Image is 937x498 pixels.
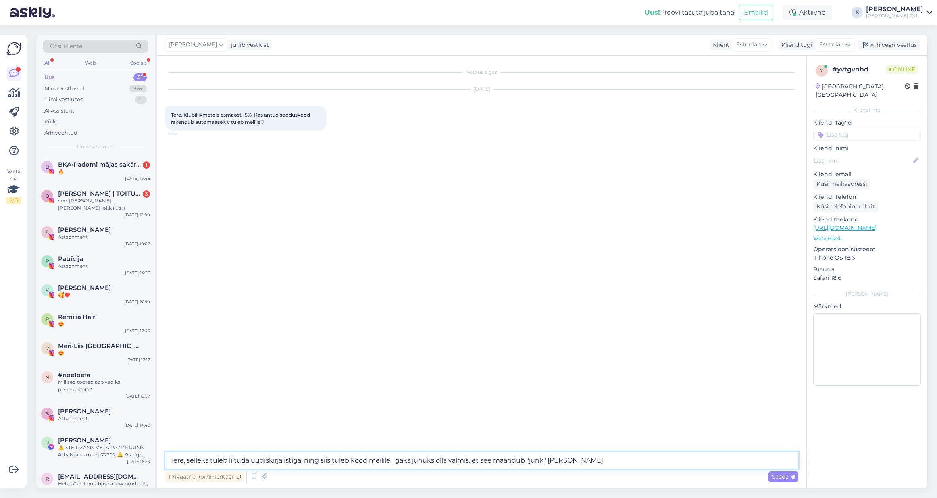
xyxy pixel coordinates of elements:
div: veel [PERSON_NAME] [PERSON_NAME] lokk ilus :) [58,197,150,212]
span: Otsi kliente [50,42,82,50]
div: Web [83,58,98,68]
div: Klienditugi [778,41,812,49]
div: [DATE] 13:46 [125,175,150,181]
div: 🥰❤️ [58,292,150,299]
p: Operatsioonisüsteem [813,245,921,254]
div: Attachment [58,233,150,241]
div: 51 [133,73,147,81]
div: Uus [44,73,55,81]
p: Klienditeekond [813,215,921,224]
span: B [46,164,49,170]
span: Estonian [736,40,761,49]
div: Küsi telefoninumbrit [813,201,878,212]
span: Tere, Klubiliikmetele esmaost -5%. Kas antud sooduskood rakendub automaaselt v tuleb meilile ? [171,112,311,125]
div: K [852,7,863,18]
span: M [45,345,50,351]
div: Socials [129,58,148,68]
div: [DATE] 14:26 [125,270,150,276]
span: 13:57 [168,131,198,137]
div: Tiimi vestlused [44,96,84,104]
p: iPhone OS 18.6 [813,254,921,262]
div: ⚠️ STEIDZAMS META PAZIŅOJUMS Atbalsta numurs: 77202 🔔 Svarīgi: Tavs konts un 𝐅𝐀𝐂𝐄𝐁𝐎𝐎𝐊 lapa [DOMAI... [58,444,150,458]
div: Hello. Can I purchase a few products, pay by mastercard and have them shipped to [GEOGRAPHIC_DATA]? [58,480,150,495]
span: DIANA | TOITUMISNŌUSTAJA | TREENER | ONLINE TUGI PROGRAMM [58,190,142,197]
span: y [820,67,823,73]
div: Attachment [58,415,150,422]
img: Askly Logo [6,41,22,56]
div: Arhiveeritud [44,129,77,137]
div: Kõik [44,118,56,126]
span: S [46,410,49,417]
div: [DATE] 14:48 [125,422,150,428]
div: Arhiveeri vestlus [858,40,920,50]
div: Minu vestlused [44,85,84,93]
p: Märkmed [813,302,921,311]
button: Emailid [739,5,773,20]
span: Solvita Anikonova [58,408,111,415]
div: Attachment [58,263,150,270]
span: D [45,193,49,199]
b: Uus! [645,8,660,16]
div: [DATE] 17:45 [125,328,150,334]
span: Saada [772,473,795,480]
span: Nitin Surve [58,437,111,444]
span: KATRI TELLER [58,284,111,292]
a: [URL][DOMAIN_NAME] [813,224,877,231]
p: Safari 18.6 [813,274,921,282]
p: Vaata edasi ... [813,235,921,242]
div: Proovi tasuta juba täna: [645,8,735,17]
div: [DATE] 8:53 [127,458,150,465]
span: A [46,229,49,235]
p: Kliendi nimi [813,144,921,152]
span: Uued vestlused [77,143,115,150]
span: Patrīcija [58,255,83,263]
p: Kliendi email [813,170,921,179]
span: Remilia Hair [58,313,95,321]
div: 3 [143,190,150,198]
div: Küsi meiliaadressi [813,179,870,190]
div: 0 [135,96,147,104]
div: [DATE] 20:10 [125,299,150,305]
div: [PERSON_NAME] [866,6,923,13]
span: R [46,316,49,322]
span: r [46,476,49,482]
div: 2 / 3 [6,197,21,204]
div: 1 [143,161,150,169]
div: Millised tooted sobivad ka pikendustele? [58,379,150,393]
div: AI Assistent [44,107,74,115]
span: Estonian [819,40,844,49]
span: BKA•Padomi mājas sakārtošanai•Ar mīlestību pret sevi un dabu [58,161,142,168]
div: [DATE] 19:57 [125,393,150,399]
span: ripleybanfield@ns.sympatico.ca [58,473,142,480]
div: [DATE] 17:17 [126,357,150,363]
input: Lisa nimi [814,156,912,165]
textarea: Tere, selleks tuleb liituda uudiskirjalistiga, ning siis tuleb kood meilile. Igaks juhuks olla va... [165,452,798,469]
div: Privaatne kommentaar [165,471,244,482]
div: Kliendi info [813,106,921,114]
span: P [46,258,49,264]
div: Aktiivne [783,5,832,20]
span: Online [886,65,918,74]
p: Brauser [813,265,921,274]
div: [PERSON_NAME] OÜ [866,13,923,19]
div: Klient [710,41,729,49]
div: Vaata siia [6,168,21,204]
div: 😍 [58,321,150,328]
div: [PERSON_NAME] [813,290,921,298]
a: [PERSON_NAME][PERSON_NAME] OÜ [866,6,932,19]
span: #noe1oefa [58,371,90,379]
input: Lisa tag [813,129,921,141]
div: 99+ [129,85,147,93]
div: # yvtgvnhd [833,65,886,74]
div: [DATE] 13:00 [125,212,150,218]
div: [GEOGRAPHIC_DATA], [GEOGRAPHIC_DATA] [816,82,905,99]
div: [DATE] 10:08 [125,241,150,247]
p: Kliendi telefon [813,193,921,201]
span: n [45,374,49,380]
div: 😍 [58,350,150,357]
div: [DATE] [165,85,798,93]
div: juhib vestlust [228,41,269,49]
p: Kliendi tag'id [813,119,921,127]
div: Vestlus algas [165,69,798,76]
span: Meri-Liis Soome [58,342,142,350]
